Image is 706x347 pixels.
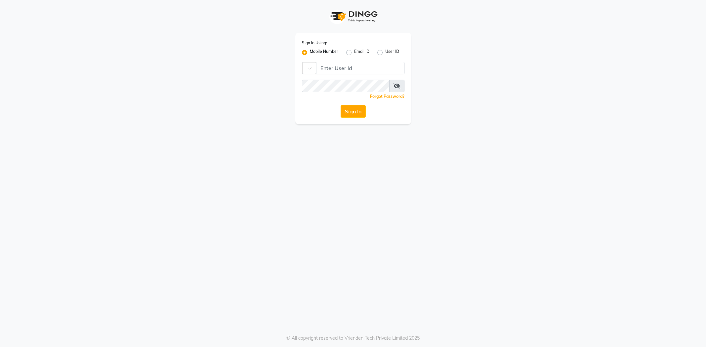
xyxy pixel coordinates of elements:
a: Forgot Password? [370,94,404,99]
img: logo1.svg [327,7,380,26]
input: Username [316,62,404,74]
label: Mobile Number [310,49,338,57]
label: User ID [385,49,399,57]
input: Username [302,80,390,92]
label: Email ID [354,49,369,57]
label: Sign In Using: [302,40,327,46]
button: Sign In [341,105,366,118]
